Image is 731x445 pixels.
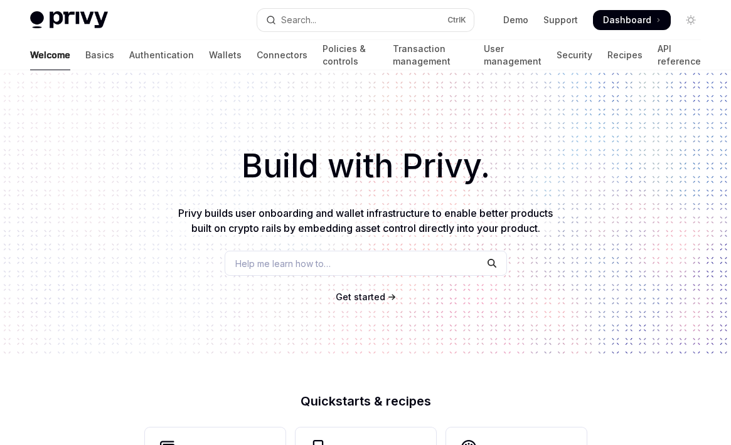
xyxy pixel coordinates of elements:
a: Connectors [257,40,307,70]
a: API reference [658,40,701,70]
span: Dashboard [603,14,651,26]
button: Toggle dark mode [681,10,701,30]
a: Policies & controls [323,40,378,70]
span: Ctrl K [447,15,466,25]
button: Open search [257,9,474,31]
img: light logo [30,11,108,29]
a: Security [557,40,592,70]
a: Authentication [129,40,194,70]
h1: Build with Privy. [20,142,711,191]
a: Dashboard [593,10,671,30]
div: Search... [281,13,316,28]
span: Get started [336,291,385,302]
a: Demo [503,14,528,26]
h2: Quickstarts & recipes [145,395,587,407]
a: Basics [85,40,114,70]
a: Wallets [209,40,242,70]
a: Welcome [30,40,70,70]
span: Help me learn how to… [235,257,331,270]
a: Get started [336,291,385,303]
a: Recipes [607,40,643,70]
span: Privy builds user onboarding and wallet infrastructure to enable better products built on crypto ... [178,207,553,234]
a: Support [543,14,578,26]
a: User management [484,40,542,70]
a: Transaction management [393,40,469,70]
